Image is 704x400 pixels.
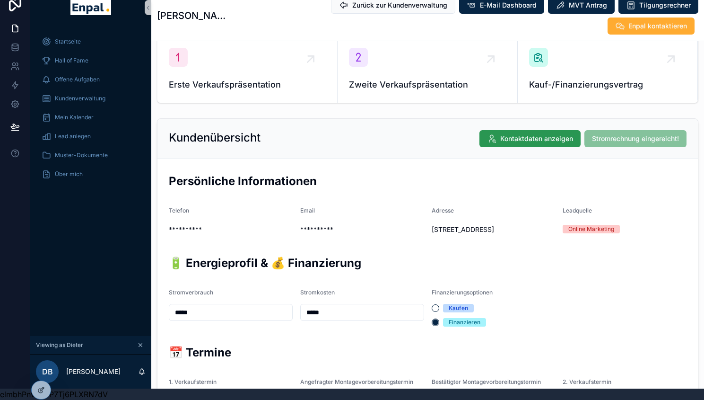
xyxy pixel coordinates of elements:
span: Kontaktdaten anzeigen [500,134,573,143]
button: Kontaktdaten anzeigen [479,130,581,147]
h1: [PERSON_NAME] [157,9,234,22]
h2: Kundenübersicht [169,130,261,145]
span: Kundenverwaltung [55,95,105,102]
span: Adresse [432,207,454,214]
span: Offene Aufgaben [55,76,100,83]
span: Hall of Fame [55,57,88,64]
a: Offene Aufgaben [36,71,146,88]
a: Zweite Verkaufspräsentation [338,36,518,103]
span: Stromverbrauch [169,289,213,296]
span: Zurück zur Kundenverwaltung [352,0,447,10]
span: Tilgungsrechner [639,0,691,10]
span: 2. Verkaufstermin [563,378,611,385]
div: scrollable content [30,27,151,195]
span: Enpal kontaktieren [628,21,687,31]
a: Erste Verkaufspräsentation [157,36,338,103]
span: Viewing as Dieter [36,341,83,349]
span: Stromkosten [300,289,335,296]
a: Über mich [36,166,146,183]
span: Bestätigter Montagevorbereitungstermin [432,378,541,385]
div: Finanzieren [449,318,480,327]
span: Email [300,207,315,214]
h2: 🔋 Energieprofil & 💰 Finanzierung [169,255,687,271]
div: Online Marketing [568,225,614,233]
span: 1. Verkaufstermin [169,378,217,385]
span: Lead anlegen [55,133,91,140]
button: Enpal kontaktieren [608,18,695,35]
a: Lead anlegen [36,128,146,145]
span: Leadquelle [563,207,592,214]
span: Finanzierungsoptionen [432,289,493,296]
span: DB [42,366,53,377]
span: Kauf-/Finanzierungsvertrag [529,78,686,91]
span: Mein Kalender [55,114,94,121]
h2: 📅 Termine [169,345,687,360]
h2: Persönliche Informationen [169,173,687,189]
span: MVT Antrag [569,0,607,10]
a: Muster-Dokumente [36,147,146,164]
span: Startseite [55,38,81,45]
span: E-Mail Dashboard [480,0,537,10]
a: Kundenverwaltung [36,90,146,107]
a: Startseite [36,33,146,50]
a: Kauf-/Finanzierungsvertrag [518,36,698,103]
span: [STREET_ADDRESS] [432,225,556,234]
p: [PERSON_NAME] [66,367,121,376]
span: Zweite Verkaufspräsentation [349,78,506,91]
span: Erste Verkaufspräsentation [169,78,326,91]
a: Mein Kalender [36,109,146,126]
a: Hall of Fame [36,52,146,69]
span: Über mich [55,170,83,178]
span: Muster-Dokumente [55,151,108,159]
span: Angefragter Montagevorbereitungstermin [300,378,413,385]
div: Kaufen [449,304,468,312]
span: Telefon [169,207,189,214]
